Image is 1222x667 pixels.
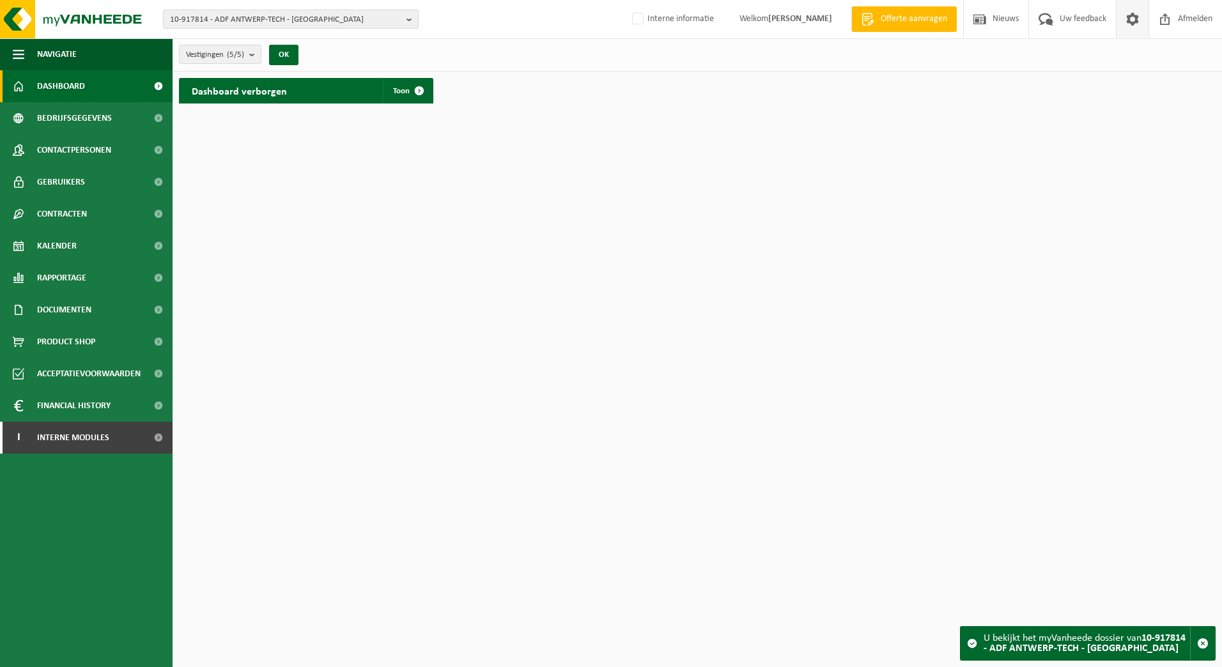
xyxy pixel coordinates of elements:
[37,422,109,454] span: Interne modules
[179,45,261,64] button: Vestigingen(5/5)
[37,198,87,230] span: Contracten
[37,70,85,102] span: Dashboard
[37,326,95,358] span: Product Shop
[878,13,950,26] span: Offerte aanvragen
[37,230,77,262] span: Kalender
[37,166,85,198] span: Gebruikers
[383,78,432,103] a: Toon
[179,78,300,103] h2: Dashboard verborgen
[37,358,141,390] span: Acceptatievoorwaarden
[768,14,832,24] strong: [PERSON_NAME]
[37,262,86,294] span: Rapportage
[37,102,112,134] span: Bedrijfsgegevens
[37,390,111,422] span: Financial History
[13,422,24,454] span: I
[984,627,1190,660] div: U bekijkt het myVanheede dossier van
[851,6,957,32] a: Offerte aanvragen
[186,45,244,65] span: Vestigingen
[393,87,410,95] span: Toon
[37,294,91,326] span: Documenten
[37,134,111,166] span: Contactpersonen
[269,45,298,65] button: OK
[163,10,419,29] button: 10-917814 - ADF ANTWERP-TECH - [GEOGRAPHIC_DATA]
[37,38,77,70] span: Navigatie
[984,633,1186,654] strong: 10-917814 - ADF ANTWERP-TECH - [GEOGRAPHIC_DATA]
[227,50,244,59] count: (5/5)
[170,10,401,29] span: 10-917814 - ADF ANTWERP-TECH - [GEOGRAPHIC_DATA]
[630,10,714,29] label: Interne informatie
